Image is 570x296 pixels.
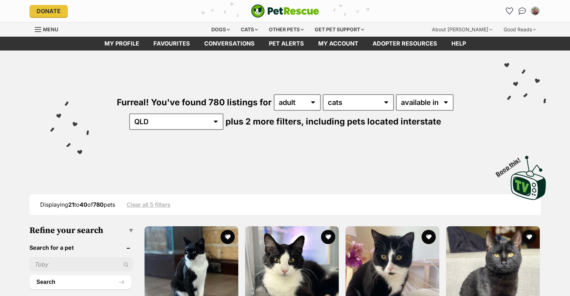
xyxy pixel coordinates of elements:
[511,149,546,201] a: Boop this!
[43,26,58,32] span: Menu
[127,201,170,208] a: Clear all 5 filters
[29,275,131,289] button: Search
[97,37,146,51] a: My profile
[311,37,365,51] a: My account
[29,5,68,17] a: Donate
[29,226,133,236] h3: Refine your search
[499,22,541,37] div: Good Reads
[504,5,515,17] a: Favourites
[365,37,444,51] a: Adopter resources
[262,37,311,51] a: Pet alerts
[427,22,497,37] div: About [PERSON_NAME]
[422,230,436,244] button: favourite
[504,5,541,17] ul: Account quick links
[40,201,115,208] span: Displaying to of pets
[206,22,235,37] div: Dogs
[29,258,133,271] input: Toby
[321,230,335,244] button: favourite
[310,22,369,37] div: Get pet support
[251,4,319,18] a: PetRescue
[197,37,262,51] a: conversations
[93,201,104,208] strong: 780
[517,5,528,17] a: Conversations
[29,244,133,251] header: Search for a pet
[226,116,304,127] span: plus 2 more filters,
[251,4,319,18] img: logo-cat-932fe2b9b8326f06289b0f2fb663e598f794de774fb13d1741a6617ecf9a85b4.svg
[530,5,541,17] button: My account
[511,156,546,200] img: PetRescue TV logo
[264,22,309,37] div: Other pets
[146,37,197,51] a: Favourites
[35,22,63,35] a: Menu
[80,201,87,208] strong: 40
[494,152,527,178] span: Boop this!
[519,7,526,15] img: chat-41dd97257d64d25036548639549fe6c8038ab92f7586957e7f3b1b290dea8141.svg
[117,97,272,107] span: Furreal! You've found 780 listings for
[68,201,74,208] strong: 21
[532,7,539,15] img: Sonia Knoblauch profile pic
[306,116,441,127] span: including pets located interstate
[522,230,537,244] button: favourite
[221,230,235,244] button: favourite
[236,22,263,37] div: Cats
[444,37,473,51] a: Help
